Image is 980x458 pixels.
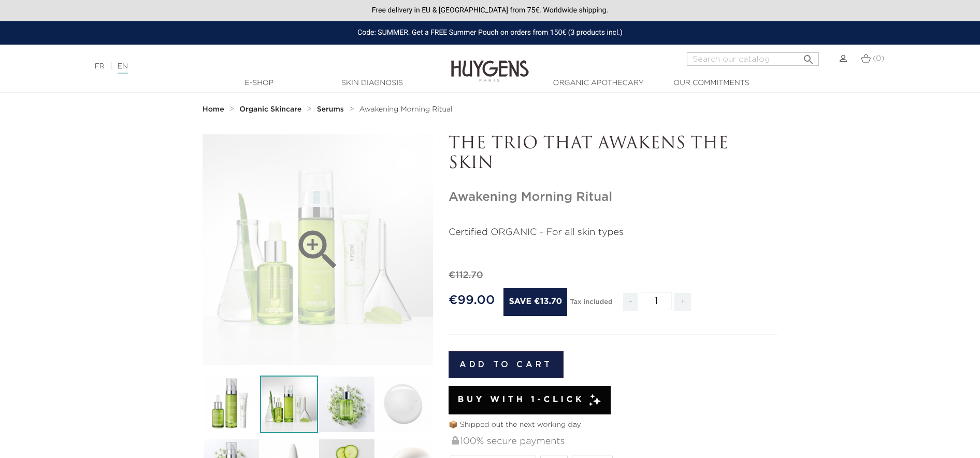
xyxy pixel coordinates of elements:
div: | [90,60,401,73]
a: Our commitments [659,78,763,89]
input: Search [687,52,819,66]
i:  [292,224,344,276]
strong: Organic Skincare [239,106,301,113]
p: THE TRIO THAT AWAKENS THE SKIN [449,134,777,174]
a: EN [118,63,128,74]
i:  [802,50,815,63]
a: Awakening Morning Ritual [359,105,452,114]
a: FR [95,63,105,70]
img: Awakening Morning Trio [203,376,260,433]
button: Add to cart [449,351,564,378]
input: Quantity [641,292,672,310]
a: E-Shop [207,78,311,89]
h1: Awakening Morning Ritual [449,190,777,205]
a: Organic Apothecary [546,78,650,89]
span: Save €13.70 [503,288,567,316]
span: - [623,293,638,311]
span: + [674,293,691,311]
p: 📦 Shipped out the next working day [449,420,777,431]
span: Awakening Morning Ritual [359,106,452,113]
a: Serums [317,105,347,114]
span: €99.00 [449,294,495,307]
img: 100% secure payments [452,436,459,445]
button:  [799,49,818,63]
strong: Serums [317,106,344,113]
div: Tax included [570,291,612,319]
span: €112.70 [449,271,483,280]
strong: Home [203,106,224,113]
span: (0) [873,55,884,62]
img: Huygens [451,44,529,84]
a: Organic Skincare [239,105,304,114]
a: Skin Diagnosis [320,78,424,89]
div: 100% secure payments [451,431,777,453]
a: Home [203,105,226,114]
p: Certified ORGANIC - For all skin types [449,226,777,240]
